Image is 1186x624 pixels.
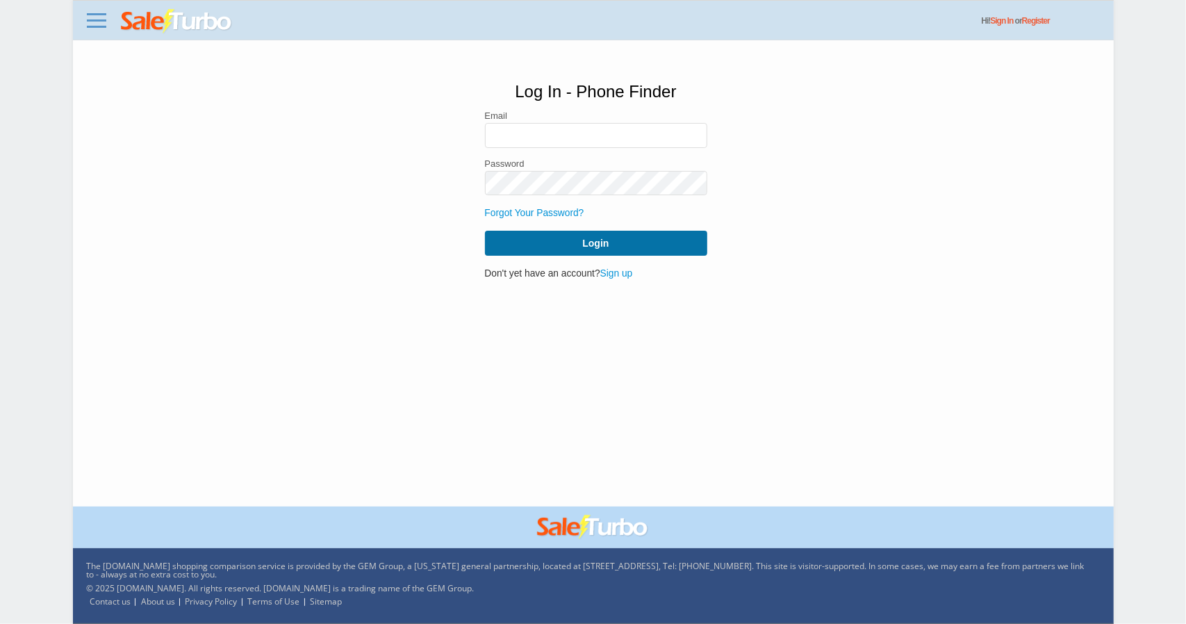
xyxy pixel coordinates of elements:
a: Sitemap [310,596,342,607]
h1: Log In - Phone Finder [485,83,707,100]
span: or [1015,16,1050,26]
img: saleturbo.com [537,515,649,540]
a: Contact us [90,596,131,607]
button: Login [485,231,707,256]
a: About us [141,596,175,607]
a: Sign up [600,268,633,279]
a: Sign In [991,16,1014,26]
div: The [DOMAIN_NAME] shopping comparison service is provided by the GEM Group, a [US_STATE] general ... [73,548,1114,606]
span: Hi! [982,16,991,26]
p: Don't yet have an account? [485,267,707,280]
p: © 2025 [DOMAIN_NAME]. All rights reserved. [DOMAIN_NAME] is a trading name of the GEM Group. [87,584,1093,593]
label: Email [485,111,707,120]
a: Register [1022,16,1050,26]
a: Privacy Policy [186,596,238,607]
label: Password [485,159,707,168]
img: saleturbo.com - Online Deals and Discount Coupons [121,9,233,34]
a: Forgot Your Password? [485,208,584,218]
a: Terms of Use [247,596,299,607]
